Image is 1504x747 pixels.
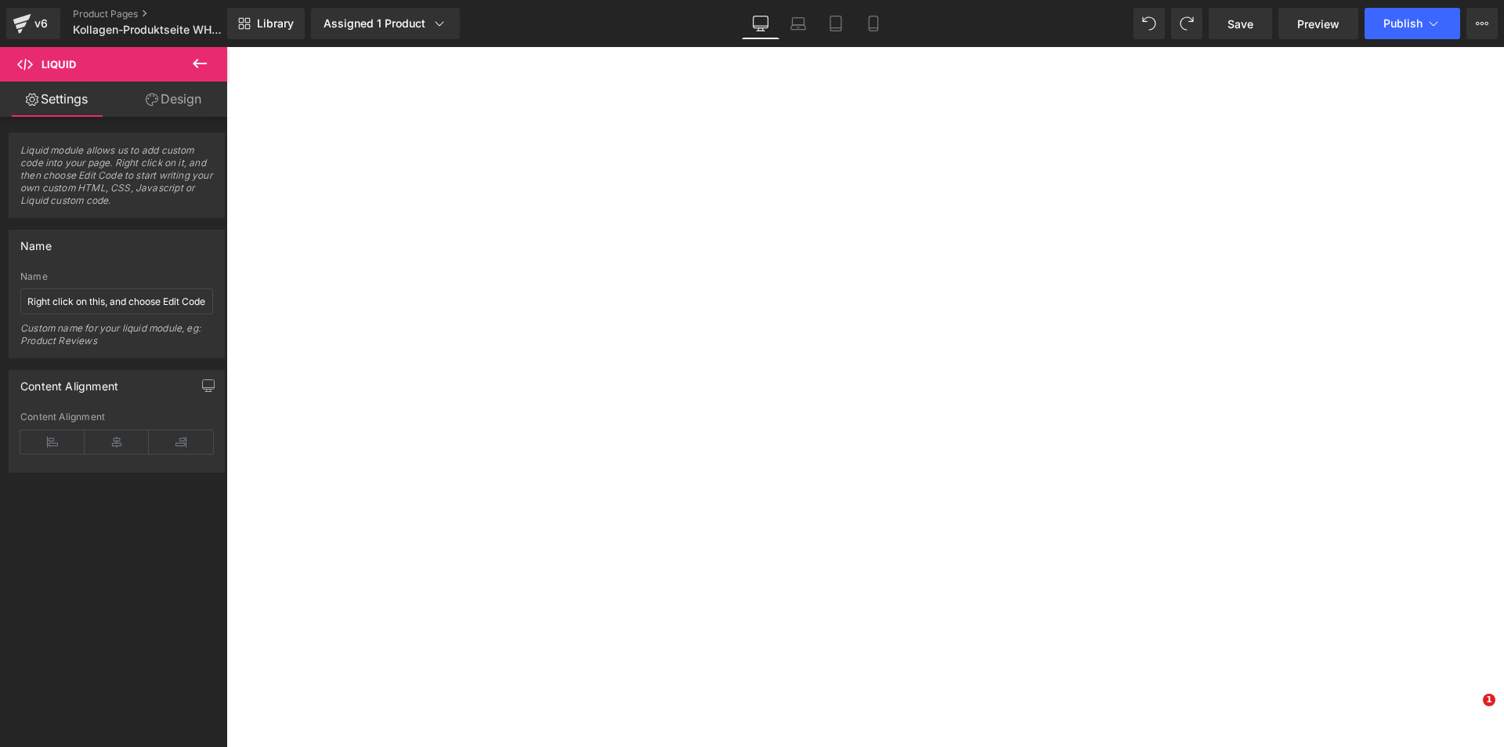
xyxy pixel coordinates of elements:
span: Save [1227,16,1253,32]
span: Preview [1297,16,1339,32]
a: v6 [6,8,60,39]
span: 1 [1483,694,1495,706]
a: Preview [1278,8,1358,39]
a: New Library [227,8,305,39]
span: Liquid module allows us to add custom code into your page. Right click on it, and then choose Edi... [20,144,213,217]
button: Undo [1133,8,1165,39]
a: Product Pages [73,8,253,20]
div: Assigned 1 Product [324,16,447,31]
a: Desktop [742,8,779,39]
div: Name [20,271,213,282]
span: Library [257,16,294,31]
a: Tablet [817,8,855,39]
div: Content Alignment [20,371,118,393]
span: Liquid [42,58,76,71]
a: Laptop [779,8,817,39]
button: More [1466,8,1498,39]
div: Content Alignment [20,412,213,422]
div: v6 [31,13,51,34]
button: Publish [1365,8,1460,39]
button: Redo [1171,8,1202,39]
span: Kollagen-Produktseite WHITE [SHOMUGO 2025-06] [73,24,223,36]
div: Name [20,230,52,252]
span: Publish [1383,17,1423,30]
a: Mobile [855,8,892,39]
div: Custom name for your liquid module, eg: Product Reviews [20,322,213,357]
iframe: Intercom live chat [1451,694,1488,731]
a: Design [117,82,230,117]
